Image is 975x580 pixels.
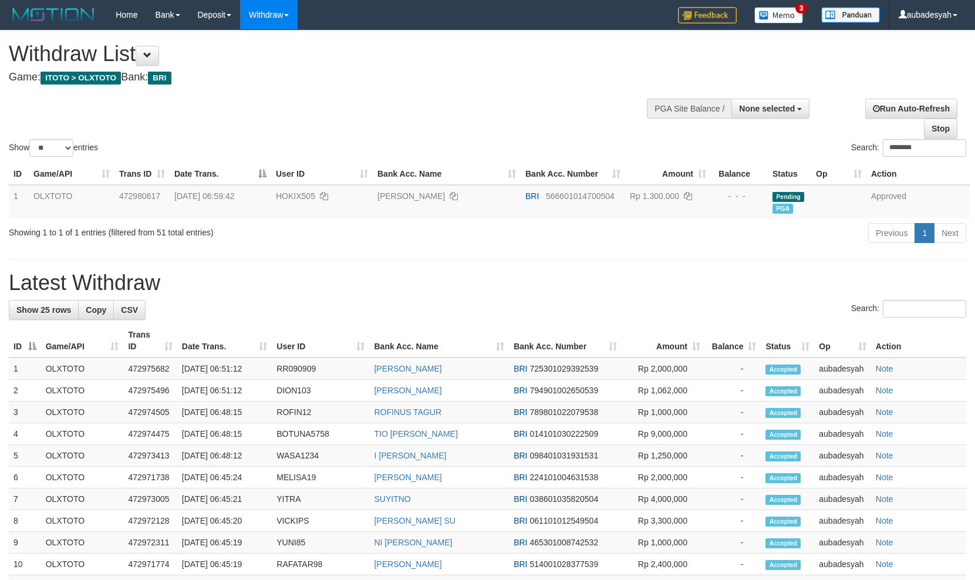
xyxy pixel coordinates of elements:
[123,445,177,467] td: 472973413
[41,380,124,402] td: OLXTOTO
[514,494,527,504] span: BRI
[765,408,801,418] span: Accepted
[768,163,811,185] th: Status
[369,324,509,358] th: Bank Acc. Name: activate to sort column ascending
[622,510,705,532] td: Rp 3,300,000
[716,190,763,202] div: - - -
[705,324,761,358] th: Balance: activate to sort column ascending
[9,6,98,23] img: MOTION_logo.png
[876,429,893,439] a: Note
[630,191,679,201] span: Rp 1.300.000
[29,163,114,185] th: Game/API: activate to sort column ascending
[705,445,761,467] td: -
[876,494,893,504] a: Note
[851,300,966,318] label: Search:
[705,467,761,488] td: -
[765,365,801,375] span: Accepted
[29,139,73,157] select: Showentries
[731,99,809,119] button: None selected
[772,192,804,202] span: Pending
[622,532,705,554] td: Rp 1,000,000
[529,559,598,569] span: Copy 514001028377539 to clipboard
[814,510,871,532] td: aubadesyah
[276,191,315,201] span: HOKIX505
[514,473,527,482] span: BRI
[761,324,814,358] th: Status: activate to sort column ascending
[622,554,705,575] td: Rp 2,400,000
[622,467,705,488] td: Rp 2,000,000
[678,7,737,23] img: Feedback.jpg
[883,139,966,157] input: Search:
[514,451,527,460] span: BRI
[271,163,373,185] th: User ID: activate to sort column ascending
[374,494,410,504] a: SUYITNO
[622,488,705,510] td: Rp 4,000,000
[177,324,272,358] th: Date Trans.: activate to sort column ascending
[272,467,369,488] td: MELISA19
[41,402,124,423] td: OLXTOTO
[814,324,871,358] th: Op: activate to sort column ascending
[9,380,41,402] td: 2
[170,163,271,185] th: Date Trans.: activate to sort column descending
[41,554,124,575] td: OLXTOTO
[41,445,124,467] td: OLXTOTO
[177,402,272,423] td: [DATE] 06:48:15
[765,386,801,396] span: Accepted
[9,72,638,83] h4: Game: Bank:
[123,324,177,358] th: Trans ID: activate to sort column ascending
[123,510,177,532] td: 472972128
[622,324,705,358] th: Amount: activate to sort column ascending
[9,222,397,238] div: Showing 1 to 1 of 1 entries (filtered from 51 total entries)
[514,559,527,569] span: BRI
[41,358,124,380] td: OLXTOTO
[272,532,369,554] td: YUNI85
[622,402,705,423] td: Rp 1,000,000
[9,139,98,157] label: Show entries
[272,402,369,423] td: ROFIN12
[272,324,369,358] th: User ID: activate to sort column ascending
[272,554,369,575] td: RAFATAR98
[123,532,177,554] td: 472972311
[866,163,970,185] th: Action
[529,429,598,439] span: Copy 014101030222509 to clipboard
[711,163,768,185] th: Balance
[9,510,41,532] td: 8
[795,3,808,14] span: 3
[272,380,369,402] td: DION103
[821,7,880,23] img: panduan.png
[374,364,441,373] a: [PERSON_NAME]
[514,386,527,395] span: BRI
[814,554,871,575] td: aubadesyah
[622,423,705,445] td: Rp 9,000,000
[529,473,598,482] span: Copy 224101004631538 to clipboard
[772,204,793,214] span: PGA
[739,104,795,113] span: None selected
[765,451,801,461] span: Accepted
[529,407,598,417] span: Copy 789801022079538 to clipboard
[876,451,893,460] a: Note
[529,538,598,547] span: Copy 465301008742532 to clipboard
[16,305,71,315] span: Show 25 rows
[851,139,966,157] label: Search:
[374,516,455,525] a: [PERSON_NAME] SU
[9,402,41,423] td: 3
[546,191,615,201] span: Copy 566601014700504 to clipboard
[934,223,966,243] a: Next
[9,445,41,467] td: 5
[123,423,177,445] td: 472974475
[622,445,705,467] td: Rp 1,250,000
[868,223,915,243] a: Previous
[9,163,29,185] th: ID
[123,358,177,380] td: 472975682
[866,185,970,218] td: Approved
[915,223,934,243] a: 1
[814,402,871,423] td: aubadesyah
[177,510,272,532] td: [DATE] 06:45:20
[272,488,369,510] td: YITRA
[374,538,452,547] a: NI [PERSON_NAME]
[41,72,121,85] span: ITOTO > OLXTOTO
[272,510,369,532] td: VICKIPS
[177,467,272,488] td: [DATE] 06:45:24
[811,163,866,185] th: Op: activate to sort column ascending
[509,324,622,358] th: Bank Acc. Number: activate to sort column ascending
